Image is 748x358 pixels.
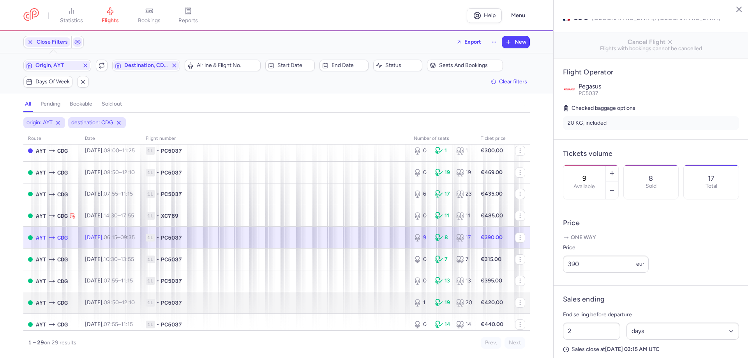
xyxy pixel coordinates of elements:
[708,175,714,182] p: 17
[319,60,369,71] button: End date
[104,190,118,197] time: 07:55
[57,277,68,286] span: CDG
[85,277,133,284] span: [DATE],
[85,256,134,263] span: [DATE],
[563,104,739,113] h5: Checked baggage options
[141,133,409,145] th: Flight number
[456,169,471,176] div: 19
[70,101,92,108] h4: bookable
[414,277,429,285] div: 0
[451,36,486,48] button: Export
[146,277,155,285] span: 1L
[476,133,510,145] th: Ticket price
[277,62,312,69] span: Start date
[112,60,180,71] button: Destination, CDG
[23,133,80,145] th: route
[197,62,258,69] span: Airline & Flight No.
[563,116,739,130] li: 20 KG, included
[481,256,501,263] strong: €315.00
[435,147,450,155] div: 1
[104,212,134,219] span: –
[138,17,161,24] span: bookings
[636,261,644,267] span: eur
[435,321,450,328] div: 14
[499,79,527,85] span: Clear filters
[146,256,155,263] span: 1L
[157,256,159,263] span: •
[36,277,46,286] span: AYT
[146,234,155,242] span: 1L
[560,39,742,46] span: Cancel Flight
[121,212,134,219] time: 17:55
[178,17,198,24] span: reports
[706,183,717,189] p: Total
[36,190,46,199] span: AYT
[104,234,117,241] time: 06:15
[435,190,450,198] div: 17
[515,39,526,45] span: New
[435,256,450,263] div: 7
[57,146,68,155] span: CDG
[146,321,155,328] span: 1L
[573,183,595,190] label: Available
[104,169,119,176] time: 08:50
[25,101,31,108] h4: all
[385,62,420,69] span: Status
[161,299,182,307] span: PC5037
[35,62,79,69] span: Origin, AYT
[122,299,135,306] time: 12:10
[481,212,503,219] strong: €485.00
[104,321,118,328] time: 07:55
[414,212,429,220] div: 0
[57,168,68,177] span: CDG
[104,321,133,328] span: –
[563,83,575,95] img: Pegasus logo
[85,212,134,219] span: [DATE],
[104,256,118,263] time: 10:30
[146,190,155,198] span: 1L
[157,321,159,328] span: •
[104,212,118,219] time: 14:30
[104,277,133,284] span: –
[456,212,471,220] div: 11
[456,234,471,242] div: 17
[563,243,649,252] label: Price
[57,320,68,329] span: CDG
[157,277,159,285] span: •
[122,169,135,176] time: 12:10
[265,60,314,71] button: Start date
[104,299,135,306] span: –
[646,183,656,189] p: Sold
[435,277,450,285] div: 13
[121,256,134,263] time: 13:55
[456,299,471,307] div: 20
[36,298,46,307] span: AYT
[456,190,471,198] div: 23
[85,321,133,328] span: [DATE],
[57,298,68,307] span: CDG
[456,256,471,263] div: 7
[435,234,450,242] div: 8
[52,7,91,24] a: statistics
[36,255,46,264] span: AYT
[44,339,76,346] span: on 29 results
[161,256,182,263] span: PC5037
[464,39,481,45] span: Export
[157,147,159,155] span: •
[161,321,182,328] span: PC5037
[146,299,155,307] span: 1L
[435,169,450,176] div: 19
[85,299,135,306] span: [DATE],
[169,7,208,24] a: reports
[37,39,68,45] span: Close Filters
[41,101,60,108] h4: pending
[563,310,739,319] p: End selling before departure
[414,147,429,155] div: 0
[161,277,182,285] span: PC5037
[161,147,182,155] span: PC5037
[409,133,476,145] th: number of seats
[563,149,739,158] h4: Tickets volume
[563,323,620,340] input: ##
[481,299,503,306] strong: €420.00
[481,277,502,284] strong: €395.00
